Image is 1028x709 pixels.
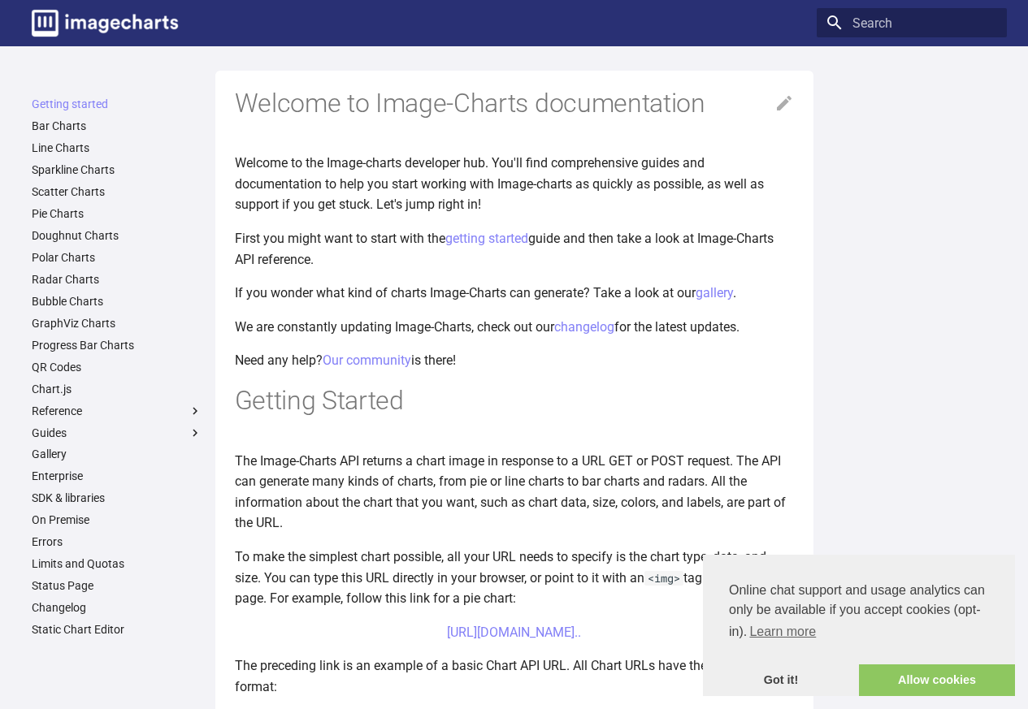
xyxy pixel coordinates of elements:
[235,655,794,697] p: The preceding link is an example of a basic Chart API URL. All Chart URLs have the following format:
[32,404,202,418] label: Reference
[32,622,202,637] a: Static Chart Editor
[729,581,989,644] span: Online chat support and usage analytics can only be available if you accept cookies (opt-in).
[554,319,614,335] a: changelog
[703,555,1015,696] div: cookieconsent
[817,8,1007,37] input: Search
[32,294,202,309] a: Bubble Charts
[747,620,818,644] a: learn more about cookies
[32,119,202,133] a: Bar Charts
[235,153,794,215] p: Welcome to the Image-charts developer hub. You'll find comprehensive guides and documentation to ...
[32,556,202,571] a: Limits and Quotas
[235,384,794,418] h1: Getting Started
[32,534,202,549] a: Errors
[32,447,202,461] a: Gallery
[859,664,1015,697] a: allow cookies
[235,451,794,534] p: The Image-Charts API returns a chart image in response to a URL GET or POST request. The API can ...
[696,285,733,300] a: gallery
[32,184,202,199] a: Scatter Charts
[32,272,202,287] a: Radar Charts
[32,228,202,243] a: Doughnut Charts
[235,283,794,304] p: If you wonder what kind of charts Image-Charts can generate? Take a look at our .
[447,625,581,640] a: [URL][DOMAIN_NAME]..
[32,600,202,615] a: Changelog
[32,491,202,505] a: SDK & libraries
[235,350,794,371] p: Need any help? is there!
[32,97,202,111] a: Getting started
[235,317,794,338] p: We are constantly updating Image-Charts, check out our for the latest updates.
[235,547,794,609] p: To make the simplest chart possible, all your URL needs to specify is the chart type, data, and s...
[32,578,202,593] a: Status Page
[32,162,202,177] a: Sparkline Charts
[32,206,202,221] a: Pie Charts
[32,382,202,396] a: Chart.js
[644,571,683,586] code: <img>
[703,664,859,697] a: dismiss cookie message
[32,426,202,440] label: Guides
[445,231,528,246] a: getting started
[32,360,202,374] a: QR Codes
[235,228,794,270] p: First you might want to start with the guide and then take a look at Image-Charts API reference.
[32,512,202,527] a: On Premise
[323,352,411,368] a: Our community
[32,469,202,483] a: Enterprise
[32,316,202,331] a: GraphViz Charts
[32,10,178,37] img: logo
[235,87,794,121] h1: Welcome to Image-Charts documentation
[32,338,202,352] a: Progress Bar Charts
[32,250,202,265] a: Polar Charts
[25,3,184,43] a: Image-Charts documentation
[32,141,202,155] a: Line Charts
